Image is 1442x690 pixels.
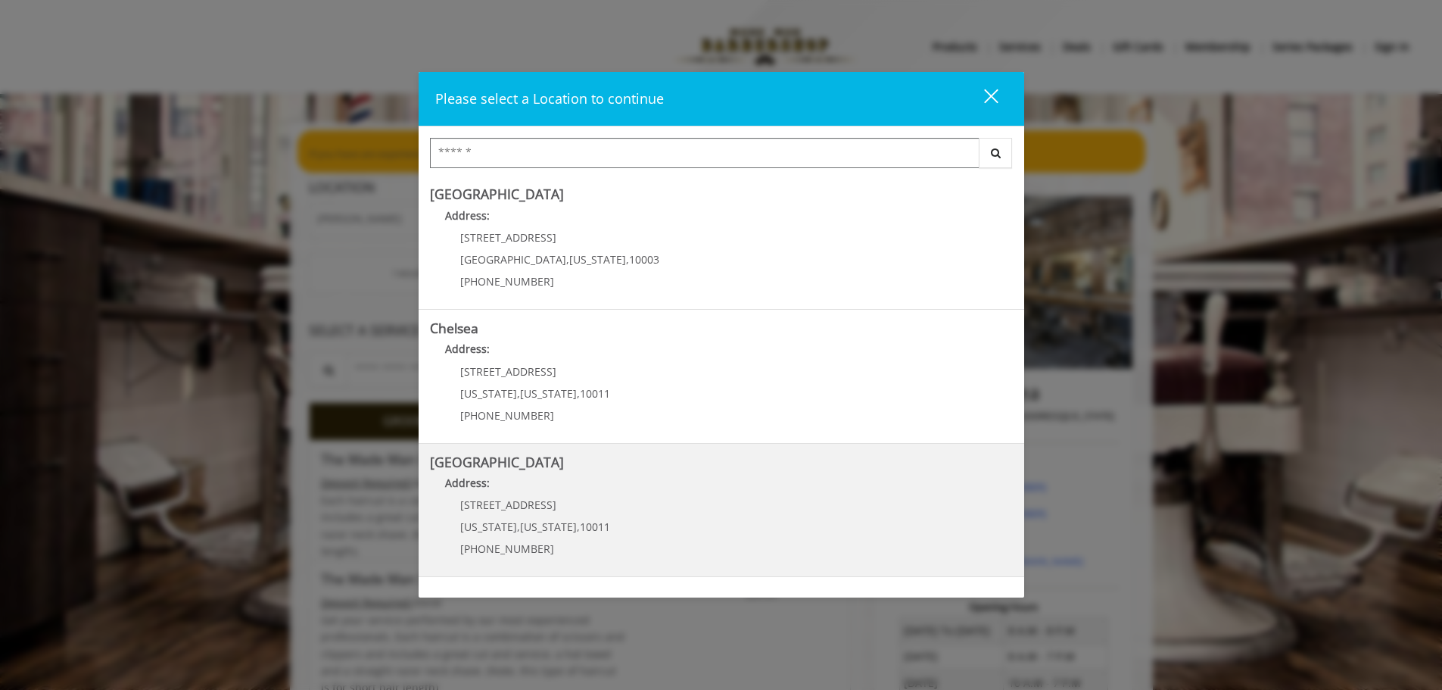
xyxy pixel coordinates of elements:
[580,520,610,534] span: 10011
[445,342,490,356] b: Address:
[460,252,566,267] span: [GEOGRAPHIC_DATA]
[460,408,554,423] span: [PHONE_NUMBER]
[626,252,629,267] span: ,
[517,386,520,401] span: ,
[430,138,980,168] input: Search Center
[987,148,1004,158] i: Search button
[460,230,556,245] span: [STREET_ADDRESS]
[580,386,610,401] span: 10011
[967,88,997,111] div: close dialog
[430,138,1013,176] div: Center Select
[629,252,659,267] span: 10003
[569,252,626,267] span: [US_STATE]
[520,520,577,534] span: [US_STATE]
[460,386,517,401] span: [US_STATE]
[460,542,554,556] span: [PHONE_NUMBER]
[430,586,477,604] b: Flatiron
[460,364,556,379] span: [STREET_ADDRESS]
[517,520,520,534] span: ,
[460,520,517,534] span: [US_STATE]
[566,252,569,267] span: ,
[520,386,577,401] span: [US_STATE]
[445,208,490,223] b: Address:
[435,89,664,108] span: Please select a Location to continue
[460,274,554,289] span: [PHONE_NUMBER]
[430,453,564,471] b: [GEOGRAPHIC_DATA]
[577,386,580,401] span: ,
[577,520,580,534] span: ,
[956,83,1008,114] button: close dialog
[430,319,478,337] b: Chelsea
[430,185,564,203] b: [GEOGRAPHIC_DATA]
[445,476,490,490] b: Address:
[460,498,556,512] span: [STREET_ADDRESS]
